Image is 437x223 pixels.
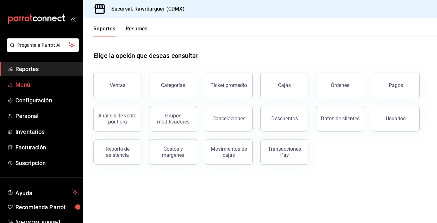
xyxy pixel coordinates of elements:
div: Análisis de venta por hora [98,113,137,125]
span: Facturación [15,143,78,152]
span: Pregunta a Parrot AI [17,42,69,49]
div: Pagos [389,82,403,88]
div: Datos de clientes [321,115,360,122]
button: Costos y márgenes [149,139,197,165]
button: Reportes [93,26,115,36]
button: Pagos [372,73,420,98]
span: Configuración [15,96,78,105]
button: Resumen [126,26,148,36]
div: Costos y márgenes [153,146,193,158]
button: Pregunta a Parrot AI [7,38,79,52]
button: Datos de clientes [316,106,364,131]
div: Cancelaciones [212,115,245,122]
span: Inventarios [15,127,78,136]
div: Ticket promedio [211,82,247,88]
button: Descuentos [260,106,308,131]
span: Recomienda Parrot [15,203,78,211]
div: Movimientos de cajas [209,146,249,158]
button: Transacciones Pay [260,139,308,165]
a: Cajas [260,73,308,98]
button: Ventas [93,73,141,98]
div: Órdenes [331,82,349,88]
button: Cancelaciones [205,106,253,131]
div: Descuentos [271,115,298,122]
button: Movimientos de cajas [205,139,253,165]
button: Usuarios [372,106,420,131]
span: Personal [15,112,78,120]
span: Menú [15,80,78,89]
div: Categorías [161,82,185,88]
button: Órdenes [316,73,364,98]
button: Grupos modificadores [149,106,197,131]
button: open_drawer_menu [70,17,75,22]
div: Reporte de asistencia [98,146,137,158]
div: navigation tabs [93,26,148,36]
span: Suscripción [15,159,78,167]
h3: Sucursal: Rawrburguer (CDMX) [106,5,185,13]
a: Pregunta a Parrot AI [4,46,79,53]
button: Análisis de venta por hora [93,106,141,131]
div: Usuarios [386,115,406,122]
button: Categorías [149,73,197,98]
div: Grupos modificadores [153,113,193,125]
div: Ventas [110,82,125,88]
div: Cajas [278,82,291,89]
button: Reporte de asistencia [93,139,141,165]
div: Transacciones Pay [265,146,304,158]
span: Ayuda [15,188,69,196]
h1: Elige la opción que deseas consultar [93,51,198,60]
span: Reportes [15,65,78,73]
button: Ticket promedio [205,73,253,98]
